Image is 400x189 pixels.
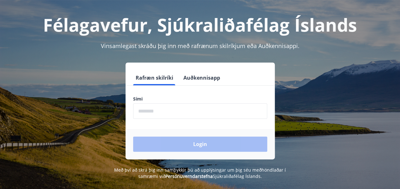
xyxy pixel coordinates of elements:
[8,13,392,37] h1: Félagavefur, Sjúkraliðafélag Íslands
[114,167,286,179] span: Með því að skrá þig inn samþykkir þú að upplýsingar um þig séu meðhöndlaðar í samræmi við Sjúkral...
[165,173,213,179] a: Persónuverndarstefna
[101,42,299,50] span: Vinsamlegast skráðu þig inn með rafrænum skilríkjum eða Auðkennisappi.
[133,96,267,102] label: Sími
[181,70,223,85] button: Auðkennisapp
[133,70,176,85] button: Rafræn skilríki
